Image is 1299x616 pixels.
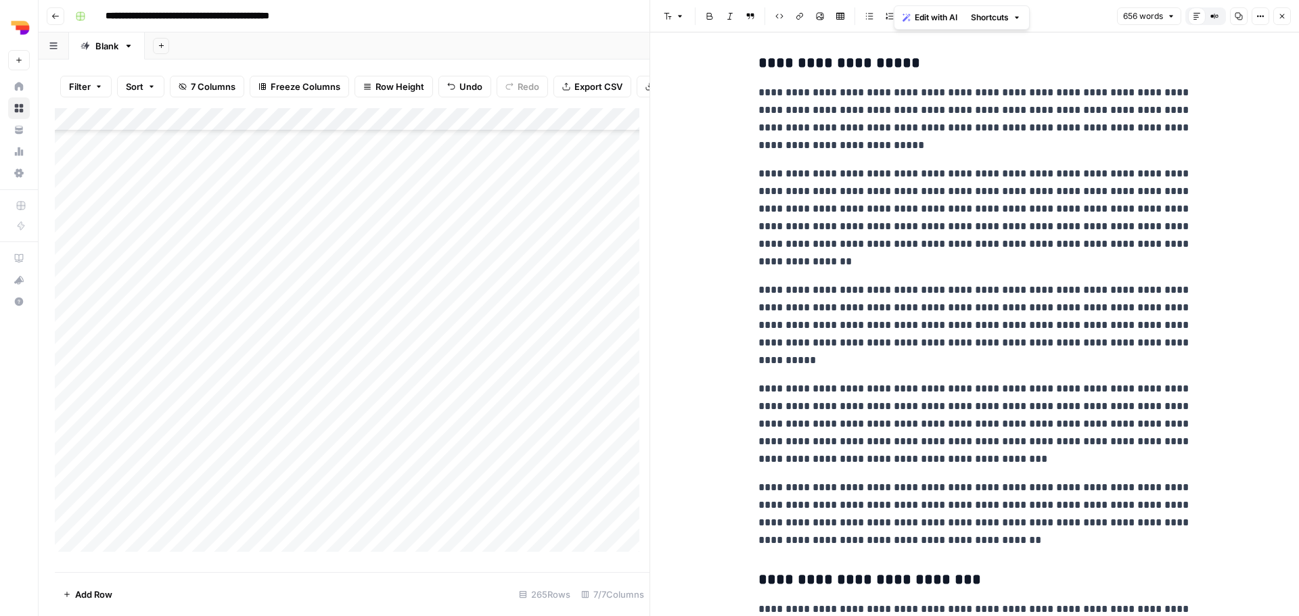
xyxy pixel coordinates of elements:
span: 656 words [1123,10,1163,22]
div: What's new? [9,270,29,290]
button: Filter [60,76,112,97]
a: Blank [69,32,145,60]
button: What's new? [8,269,30,291]
span: Edit with AI [915,11,957,24]
div: Blank [95,39,118,53]
button: Sort [117,76,164,97]
div: 265 Rows [514,584,576,605]
img: Depends Logo [8,16,32,40]
button: Redo [497,76,548,97]
span: Shortcuts [971,11,1009,24]
button: 7 Columns [170,76,244,97]
span: 7 Columns [191,80,235,93]
span: Filter [69,80,91,93]
button: 656 words [1117,7,1181,25]
button: Row Height [355,76,433,97]
button: Workspace: Depends [8,11,30,45]
span: Redo [518,80,539,93]
button: Add Row [55,584,120,605]
a: Browse [8,97,30,119]
span: Export CSV [574,80,622,93]
button: Edit with AI [897,9,963,26]
button: Export CSV [553,76,631,97]
span: Sort [126,80,143,93]
button: Undo [438,76,491,97]
span: Freeze Columns [271,80,340,93]
span: Row Height [375,80,424,93]
a: Home [8,76,30,97]
a: Your Data [8,119,30,141]
button: Shortcuts [965,9,1026,26]
span: Undo [459,80,482,93]
button: Freeze Columns [250,76,349,97]
a: Usage [8,141,30,162]
a: Settings [8,162,30,184]
button: Help + Support [8,291,30,312]
span: Add Row [75,588,112,601]
div: 7/7 Columns [576,584,649,605]
a: AirOps Academy [8,247,30,269]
